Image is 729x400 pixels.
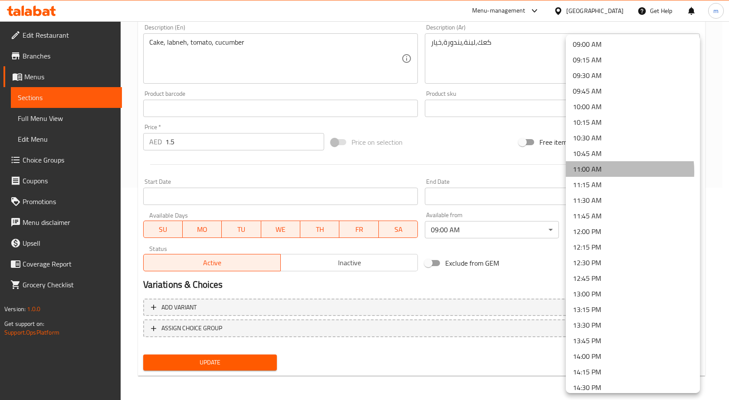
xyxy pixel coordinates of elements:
li: 13:45 PM [566,333,700,348]
li: 11:00 AM [566,161,700,177]
li: 13:00 PM [566,286,700,302]
li: 10:00 AM [566,99,700,114]
li: 09:00 AM [566,36,700,52]
li: 12:00 PM [566,224,700,239]
li: 09:45 AM [566,83,700,99]
li: 14:00 PM [566,348,700,364]
li: 12:45 PM [566,270,700,286]
li: 12:30 PM [566,255,700,270]
li: 11:45 AM [566,208,700,224]
li: 10:45 AM [566,146,700,161]
li: 13:15 PM [566,302,700,317]
li: 13:30 PM [566,317,700,333]
li: 14:15 PM [566,364,700,380]
li: 09:15 AM [566,52,700,68]
li: 10:30 AM [566,130,700,146]
li: 12:15 PM [566,239,700,255]
li: 10:15 AM [566,114,700,130]
li: 11:30 AM [566,192,700,208]
li: 11:15 AM [566,177,700,192]
li: 14:30 PM [566,380,700,395]
li: 09:30 AM [566,68,700,83]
